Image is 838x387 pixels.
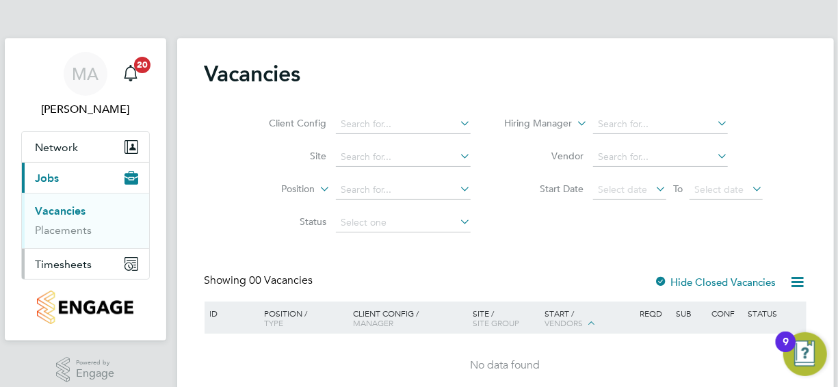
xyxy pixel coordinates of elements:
[5,38,166,341] nav: Main navigation
[22,132,149,162] button: Network
[264,317,283,328] span: Type
[593,115,728,134] input: Search for...
[709,302,744,325] div: Conf
[593,148,728,167] input: Search for...
[541,302,637,336] div: Start /
[254,302,350,334] div: Position /
[21,52,150,118] a: MA[PERSON_NAME]
[672,302,708,325] div: Sub
[598,183,647,196] span: Select date
[783,332,827,376] button: Open Resource Center, 9 new notifications
[545,317,583,328] span: Vendors
[22,163,149,193] button: Jobs
[76,368,114,379] span: Engage
[21,291,150,324] a: Go to home page
[36,224,92,237] a: Placements
[473,317,519,328] span: Site Group
[236,183,315,196] label: Position
[76,357,114,369] span: Powered by
[493,117,572,131] label: Hiring Manager
[694,183,744,196] span: Select date
[36,258,92,271] span: Timesheets
[37,291,133,324] img: countryside-properties-logo-retina.png
[207,302,254,325] div: ID
[250,273,313,287] span: 00 Vacancies
[56,357,114,383] a: Powered byEngage
[353,317,393,328] span: Manager
[505,150,584,162] label: Vendor
[205,273,316,288] div: Showing
[655,276,776,289] label: Hide Closed Vacancies
[117,52,144,96] a: 20
[36,141,79,154] span: Network
[248,117,326,129] label: Client Config
[336,115,471,134] input: Search for...
[336,213,471,232] input: Select one
[669,180,687,198] span: To
[36,204,86,217] a: Vacancies
[36,172,60,185] span: Jobs
[505,183,584,195] label: Start Date
[134,57,150,73] span: 20
[783,342,789,360] div: 9
[22,249,149,279] button: Timesheets
[744,302,804,325] div: Status
[248,215,326,228] label: Status
[248,150,326,162] label: Site
[637,302,672,325] div: Reqd
[207,358,804,373] div: No data found
[350,302,469,334] div: Client Config /
[21,101,150,118] span: Mark Ablett
[72,65,99,83] span: MA
[22,193,149,248] div: Jobs
[205,60,301,88] h2: Vacancies
[336,181,471,200] input: Search for...
[469,302,541,334] div: Site /
[336,148,471,167] input: Search for...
